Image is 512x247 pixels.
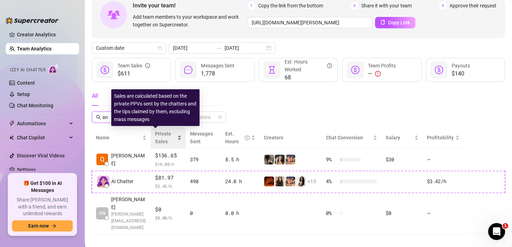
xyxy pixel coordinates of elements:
div: Sales are calculated based on the private PPVs sent by the chatters and the tips claimed by them,... [111,89,200,126]
span: dollar-circle [351,66,359,74]
div: 8.5 h [225,156,255,163]
th: Name [92,127,151,149]
span: $ 3.42 /h [155,182,181,189]
img: bonnierides [285,176,295,186]
span: message [184,66,192,74]
span: $140 [452,70,470,78]
span: 4 % [326,177,337,185]
span: 1 [502,223,508,229]
span: exclamation-circle [375,71,381,77]
span: 1,778 [201,70,234,78]
img: Qyanna Camille … [96,153,108,165]
button: Earn nowarrow-right [12,220,73,231]
span: [PERSON_NAME][EMAIL_ADDRESS][DOMAIN_NAME] [111,211,147,231]
span: Chat Conversion [326,135,363,140]
span: Custom date [96,43,162,53]
input: Start date [173,44,213,52]
img: diandradelgado [275,176,285,186]
img: bonnierides [285,155,295,164]
td: — [423,193,464,234]
span: + 13 [308,177,316,185]
a: Content [17,80,35,86]
span: Copy Link [388,20,410,25]
span: arrow-right [52,223,56,228]
div: 0.0 h [225,209,255,217]
span: $ 16.08 /h [155,161,181,168]
div: All [92,92,98,100]
span: info-circle [145,62,150,70]
span: Payouts [452,63,470,68]
span: swap-right [216,45,222,51]
a: Team Analytics [17,46,52,52]
div: Team Sales [118,62,150,70]
div: $3.42 /h [427,177,459,185]
span: Automations [17,118,67,129]
span: Team Profits [368,63,396,68]
span: Messages Sent [190,131,213,144]
span: AN [99,209,106,217]
span: Messages Sent [201,63,234,68]
a: Settings [17,167,36,173]
span: copy [380,20,385,25]
img: badbree-shoe_lab [275,155,285,164]
span: 9 % [326,156,337,163]
span: Approve their request [450,2,496,10]
span: hourglass [268,66,276,74]
button: Copy Link [375,17,415,28]
img: AI Chatter [48,64,59,74]
span: $0 [155,205,181,214]
span: question-circle [245,130,250,145]
span: Add team members to your workspace and work together on Supercreator. [133,13,245,29]
span: $81.97 [155,174,181,182]
a: Creator Analytics [17,29,73,40]
img: ChloeLove [296,176,306,186]
span: $136.65 [155,151,181,160]
span: 2 [351,2,358,10]
span: Izzy AI Chatter [10,67,46,73]
span: [PERSON_NAME] [111,195,147,211]
iframe: Intercom live chat [488,223,505,240]
span: AI Chatter [111,177,133,185]
a: Discover Viral Videos [17,153,65,158]
span: $611 [118,70,150,78]
span: Profitability [427,135,454,140]
img: logo-BBDzfeDw.svg [6,17,59,24]
div: Est. Hours [225,130,250,145]
span: Name [96,134,141,141]
span: $ 0.00 /h [155,214,181,221]
td: — [423,149,464,171]
span: thunderbolt [9,121,15,126]
a: Chat Monitoring [17,103,53,108]
span: 0 % [326,209,337,217]
span: Invite your team! [133,1,248,10]
span: Earn now [28,223,49,229]
div: 0 [190,209,217,217]
div: $30 [386,156,418,163]
span: calendar [158,46,162,50]
div: Est. Hours Worked [285,58,332,73]
span: Salary [386,135,400,140]
img: izzy-ai-chatter-avatar-DDCN_rTZ.svg [97,175,109,188]
span: 🎁 Get $100 in AI Messages [12,180,73,194]
span: team [218,115,222,119]
div: 490 [190,177,217,185]
img: vipchocolate [264,176,274,186]
div: $0 [386,209,418,217]
span: [PERSON_NAME] [111,152,147,167]
a: Setup [17,91,30,97]
input: End date [225,44,265,52]
span: Share it with your team [361,2,412,10]
div: 24.0 h [225,177,255,185]
span: Chat Copilot [17,132,67,143]
span: question-circle [327,58,332,73]
span: dollar-circle [435,66,443,74]
div: — [368,70,396,78]
span: Private Sales [155,131,171,144]
span: Share [PERSON_NAME] with a friend, and earn unlimited rewards [12,197,73,217]
img: Chat Copilot [9,135,14,140]
span: Copy the link from the bottom [258,2,323,10]
th: Creators [260,127,322,149]
img: daiisyjane [264,155,274,164]
span: to [216,45,222,51]
span: 68 [285,73,332,82]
